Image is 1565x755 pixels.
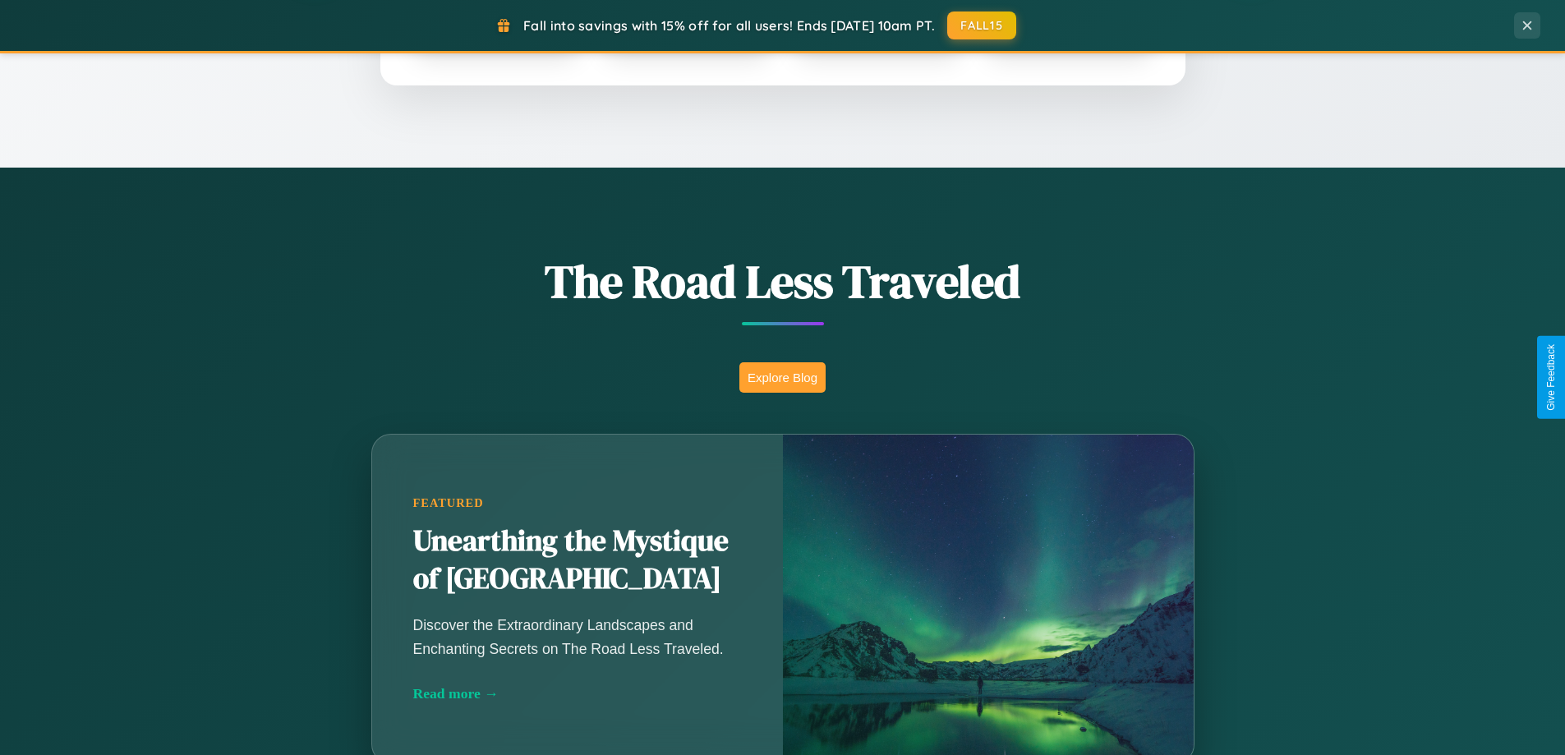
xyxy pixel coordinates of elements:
h1: The Road Less Traveled [290,250,1276,313]
p: Discover the Extraordinary Landscapes and Enchanting Secrets on The Road Less Traveled. [413,614,742,660]
div: Read more → [413,685,742,702]
div: Give Feedback [1545,344,1557,411]
button: FALL15 [947,12,1016,39]
span: Fall into savings with 15% off for all users! Ends [DATE] 10am PT. [523,17,935,34]
h2: Unearthing the Mystique of [GEOGRAPHIC_DATA] [413,523,742,598]
div: Featured [413,496,742,510]
button: Explore Blog [739,362,826,393]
